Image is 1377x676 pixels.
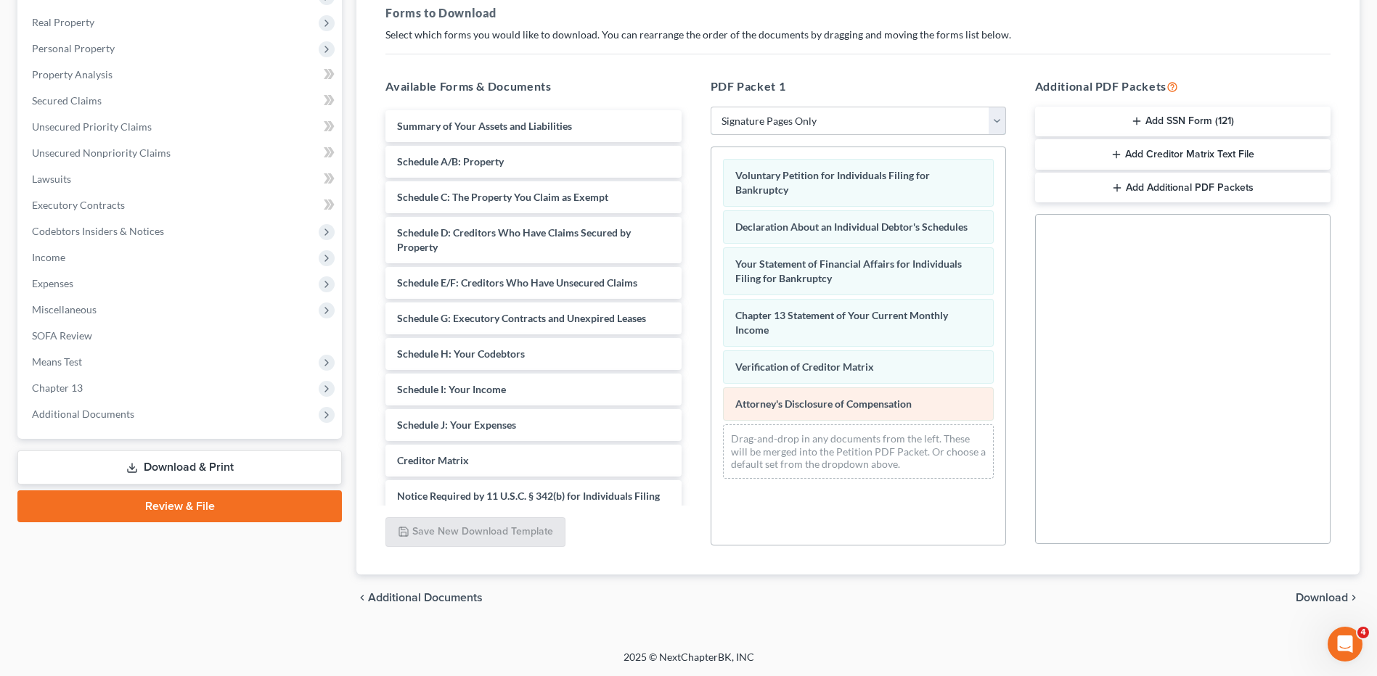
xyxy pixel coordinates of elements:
[397,312,646,324] span: Schedule G: Executory Contracts and Unexpired Leases
[20,114,342,140] a: Unsecured Priority Claims
[32,147,171,159] span: Unsecured Nonpriority Claims
[1296,592,1360,603] button: Download chevron_right
[735,360,874,373] span: Verification of Creditor Matrix
[397,347,525,360] span: Schedule H: Your Codebtors
[735,309,948,336] span: Chapter 13 Statement of Your Current Monthly Income
[17,490,342,522] a: Review & File
[32,355,82,368] span: Means Test
[1348,592,1360,603] i: chevron_right
[32,16,94,28] span: Real Property
[397,191,608,203] span: Schedule C: The Property You Claim as Exempt
[397,155,504,168] span: Schedule A/B: Property
[385,28,1331,42] p: Select which forms you would like to download. You can rearrange the order of the documents by dr...
[32,68,113,81] span: Property Analysis
[275,650,1103,676] div: 2025 © NextChapterBK, INC
[20,88,342,114] a: Secured Claims
[32,382,83,394] span: Chapter 13
[32,329,92,342] span: SOFA Review
[356,592,483,603] a: chevron_left Additional Documents
[1357,627,1369,638] span: 4
[397,276,637,289] span: Schedule E/F: Creditors Who Have Unsecured Claims
[711,78,1006,95] h5: PDF Packet 1
[735,397,912,410] span: Attorney's Disclosure of Compensation
[32,303,97,316] span: Miscellaneous
[32,94,102,107] span: Secured Claims
[20,140,342,166] a: Unsecured Nonpriority Claims
[397,490,660,516] span: Notice Required by 11 U.S.C. § 342(b) for Individuals Filing for Bankruptcy
[735,169,930,196] span: Voluntary Petition for Individuals Filing for Bankruptcy
[723,424,994,479] div: Drag-and-drop in any documents from the left. These will be merged into the Petition PDF Packet. ...
[1035,107,1331,137] button: Add SSN Form (121)
[397,419,516,431] span: Schedule J: Your Expenses
[20,166,342,192] a: Lawsuits
[397,120,572,132] span: Summary of Your Assets and Liabilities
[32,199,125,211] span: Executory Contracts
[1328,627,1362,661] iframe: Intercom live chat
[1035,173,1331,203] button: Add Additional PDF Packets
[1035,78,1331,95] h5: Additional PDF Packets
[32,251,65,263] span: Income
[1035,139,1331,170] button: Add Creditor Matrix Text File
[368,592,483,603] span: Additional Documents
[385,4,1331,22] h5: Forms to Download
[385,517,565,548] button: Save New Download Template
[356,592,368,603] i: chevron_left
[32,120,152,133] span: Unsecured Priority Claims
[32,42,115,54] span: Personal Property
[20,62,342,88] a: Property Analysis
[17,450,342,485] a: Download & Print
[735,257,962,284] span: Your Statement of Financial Affairs for Individuals Filing for Bankruptcy
[397,383,506,395] span: Schedule I: Your Income
[32,408,134,420] span: Additional Documents
[32,173,71,185] span: Lawsuits
[32,225,164,237] span: Codebtors Insiders & Notices
[385,78,681,95] h5: Available Forms & Documents
[397,454,469,466] span: Creditor Matrix
[735,220,968,233] span: Declaration About an Individual Debtor's Schedules
[1296,592,1348,603] span: Download
[20,192,342,218] a: Executory Contracts
[20,323,342,349] a: SOFA Review
[32,277,73,289] span: Expenses
[397,226,631,253] span: Schedule D: Creditors Who Have Claims Secured by Property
